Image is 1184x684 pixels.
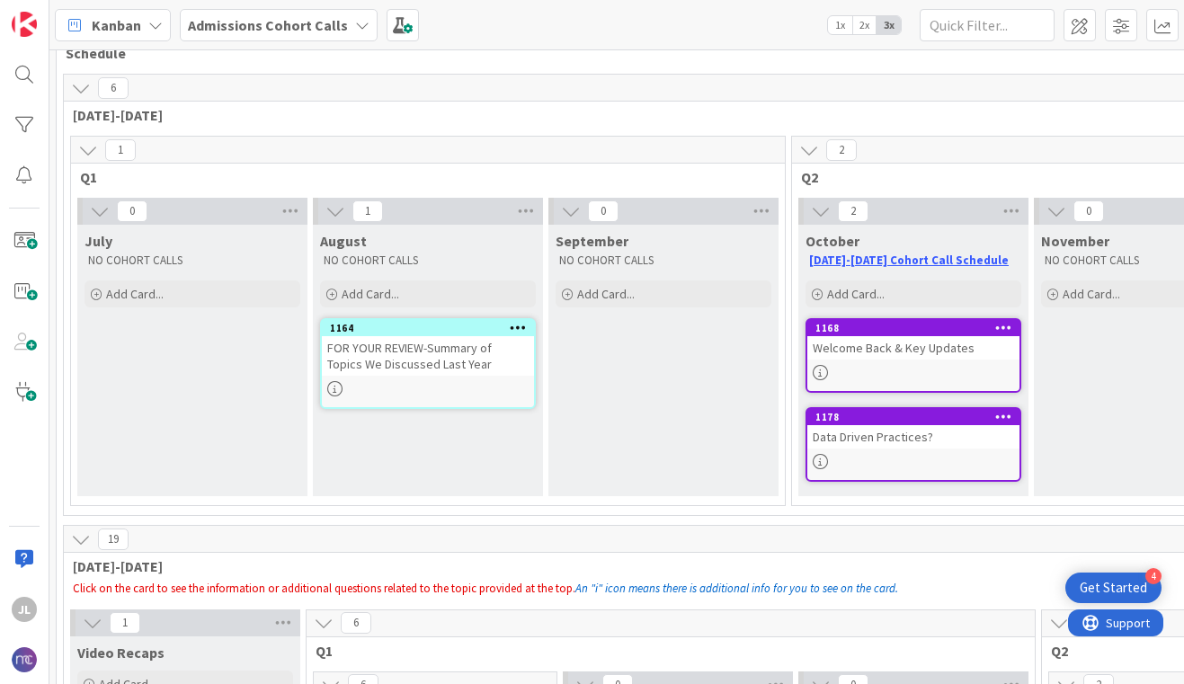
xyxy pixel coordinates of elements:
div: 1164 [322,320,534,336]
span: Kanban [92,14,141,36]
a: [DATE]-[DATE] Cohort Call Schedule [809,253,1009,268]
span: July [85,232,112,250]
a: 1178Data Driven Practices? [806,407,1021,482]
span: 0 [1073,200,1104,222]
div: JL [12,597,37,622]
span: 1 [105,139,136,161]
span: Add Card... [1063,286,1120,302]
span: November [1041,232,1109,250]
div: 1164 [330,322,534,334]
img: avatar [12,647,37,672]
span: 1 [110,612,140,634]
span: 3x [877,16,901,34]
span: 0 [117,200,147,222]
span: September [556,232,628,250]
span: 19 [98,529,129,550]
div: Welcome Back & Key Updates [807,336,1019,360]
span: August [320,232,367,250]
span: 0 [588,200,619,222]
div: Data Driven Practices? [807,425,1019,449]
span: Click on the card to see the information or additional questions related to the topic provided at... [73,581,575,596]
span: Add Card... [342,286,399,302]
div: 1164FOR YOUR REVIEW-Summary of Topics We Discussed Last Year [322,320,534,376]
p: NO COHORT CALLS [324,253,532,268]
div: 1178 [815,411,1019,423]
span: Q1 [80,168,762,186]
span: October [806,232,859,250]
span: 2x [852,16,877,34]
b: Admissions Cohort Calls [188,16,348,34]
span: 1 [352,200,383,222]
div: Get Started [1080,579,1147,597]
div: 4 [1145,568,1162,584]
div: 1178Data Driven Practices? [807,409,1019,449]
span: Support [38,3,82,24]
span: 2 [826,139,857,161]
p: NO COHORT CALLS [559,253,768,268]
p: NO COHORT CALLS [88,253,297,268]
div: FOR YOUR REVIEW-Summary of Topics We Discussed Last Year [322,336,534,376]
span: Q1 [316,642,1012,660]
span: 2 [838,200,868,222]
span: Add Card... [106,286,164,302]
span: Add Card... [577,286,635,302]
div: 1168Welcome Back & Key Updates [807,320,1019,360]
input: Quick Filter... [920,9,1055,41]
div: 1178 [807,409,1019,425]
div: 1168 [807,320,1019,336]
div: Open Get Started checklist, remaining modules: 4 [1065,573,1162,603]
span: 1x [828,16,852,34]
a: 1168Welcome Back & Key Updates [806,318,1021,393]
span: 6 [98,77,129,99]
span: Video Recaps [77,644,165,662]
span: Add Card... [827,286,885,302]
em: An "i" icon means there is additional info for you to see on the card. [575,581,898,596]
a: 1164FOR YOUR REVIEW-Summary of Topics We Discussed Last Year [320,318,536,409]
img: Visit kanbanzone.com [12,12,37,37]
div: 1168 [815,322,1019,334]
span: 6 [341,612,371,634]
